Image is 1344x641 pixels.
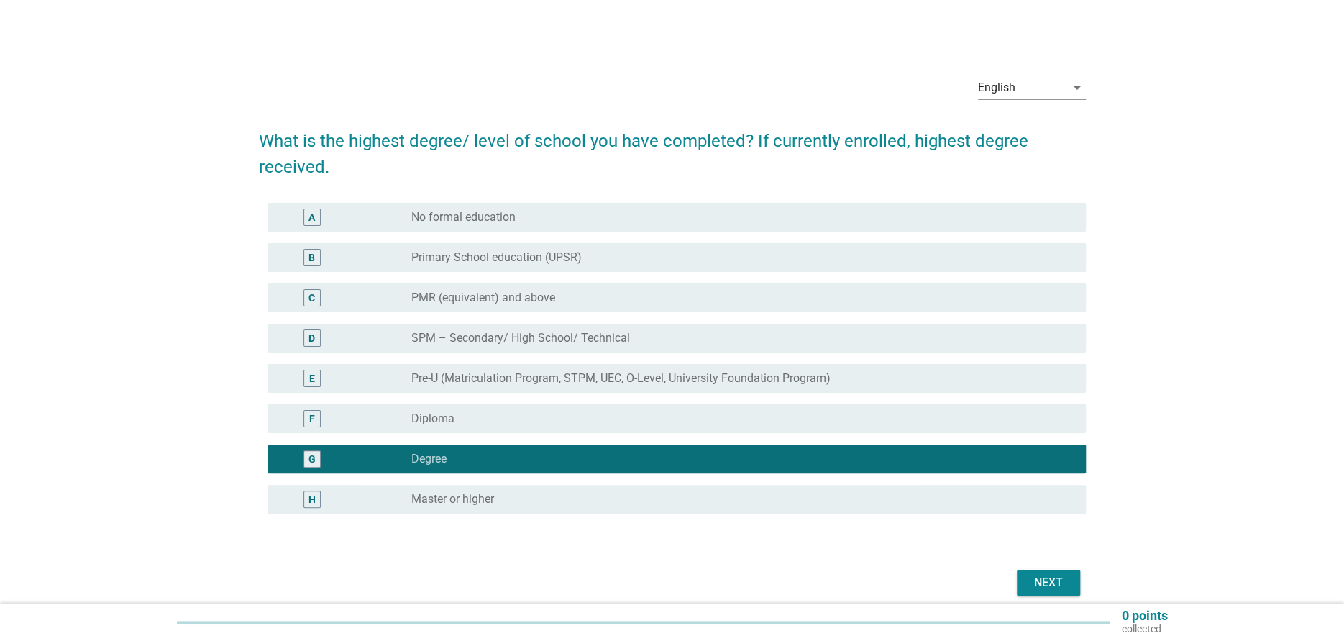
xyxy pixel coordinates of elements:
[1017,570,1080,596] button: Next
[411,412,454,426] label: Diploma
[308,452,316,467] div: G
[978,81,1015,94] div: English
[308,492,316,507] div: H
[411,371,831,386] label: Pre-U (Matriculation Program, STPM, UEC, O-Level, University Foundation Program)
[411,250,582,265] label: Primary School education (UPSR)
[308,250,315,265] div: B
[309,412,315,427] div: F
[309,371,315,386] div: E
[1121,609,1167,622] p: 0 points
[411,452,447,466] label: Degree
[308,291,315,306] div: C
[411,291,555,305] label: PMR (equivalent) and above
[1028,574,1069,591] div: Next
[411,492,494,506] label: Master or higher
[259,114,1086,180] h2: What is the highest degree/ level of school you have completed? If currently enrolled, highest de...
[1069,79,1086,96] i: arrow_drop_down
[1121,622,1167,635] p: collected
[308,331,315,346] div: D
[308,210,315,225] div: A
[411,210,516,224] label: No formal education
[411,331,630,345] label: SPM – Secondary/ High School/ Technical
